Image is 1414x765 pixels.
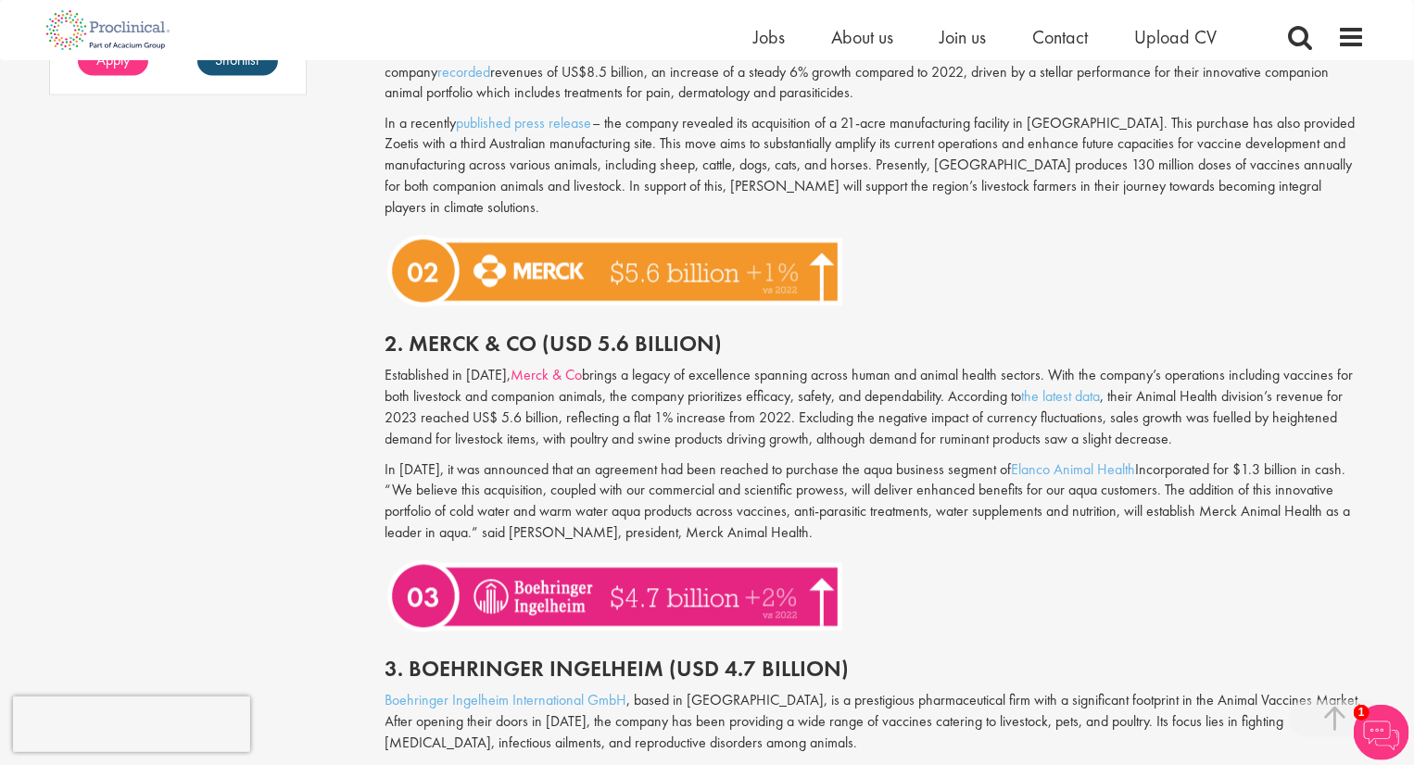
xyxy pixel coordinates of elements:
[385,19,1366,104] p: Established in [DATE] through a spin-off from Pfizer's animal health division, has quickly risen ...
[438,62,491,82] a: recorded
[385,691,627,710] a: Boehringer Ingelheim International GmbH
[197,46,278,76] a: Shortlist
[1012,460,1136,480] a: Elanco Animal Health
[385,332,1366,357] h2: 2. Merck & Co (USD 5.6 billion)
[13,696,250,752] iframe: reCAPTCHA
[96,50,130,69] span: Apply
[940,25,986,49] a: Join us
[385,366,1366,450] p: Established in [DATE], brings a legacy of excellence spanning across human and animal health sect...
[385,460,1366,545] p: In [DATE], it was announced that an agreement had been reached to purchase the aqua business segm...
[385,658,1366,682] h2: 3. Boehringer Ingelheim (USD 4.7 Billion)
[385,114,1366,219] p: In a recently – the company revealed its acquisition of a 21-acre manufacturing facility in [GEOG...
[385,691,1366,755] p: , based in [GEOGRAPHIC_DATA], is a prestigious pharmaceutical firm with a significant footprint i...
[1354,705,1370,721] span: 1
[511,366,583,385] a: Merck & Co
[1354,705,1409,760] img: Chatbot
[1032,25,1088,49] a: Contact
[753,25,785,49] a: Jobs
[1134,25,1217,49] a: Upload CV
[1022,387,1101,407] a: the latest data
[831,25,893,49] a: About us
[457,114,593,133] a: published press release
[78,46,148,76] a: Apply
